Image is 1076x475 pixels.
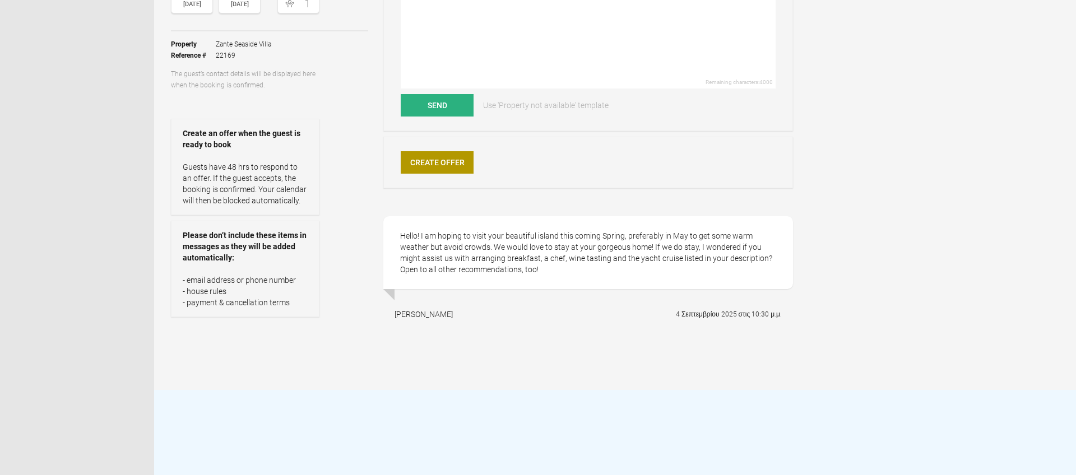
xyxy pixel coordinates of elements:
[216,50,271,61] span: 22169
[676,310,782,318] flynt-date-display: 4 Σεπτεμβρίου 2025 στις 10:30 μ.μ.
[183,161,308,206] p: Guests have 48 hrs to respond to an offer. If the guest accepts, the booking is confirmed. Your c...
[401,151,474,174] a: Create Offer
[183,128,308,150] strong: Create an offer when the guest is ready to book
[171,39,216,50] strong: Property
[383,216,793,289] div: Hello! I am hoping to visit your beautiful island this coming Spring, preferably in May to get so...
[171,68,319,91] p: The guest’s contact details will be displayed here when the booking is confirmed.
[216,39,271,50] span: Zante Seaside Villa
[171,50,216,61] strong: Reference #
[395,309,453,320] div: [PERSON_NAME]
[183,230,308,263] strong: Please don’t include these items in messages as they will be added automatically:
[401,94,474,117] button: Send
[183,274,308,308] p: - email address or phone number - house rules - payment & cancellation terms
[475,94,616,117] a: Use 'Property not available' template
